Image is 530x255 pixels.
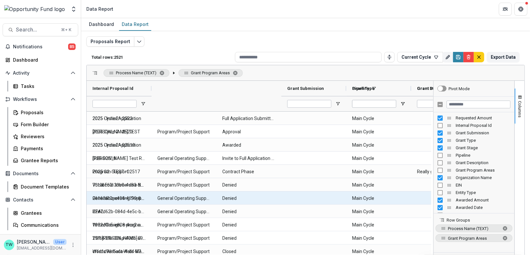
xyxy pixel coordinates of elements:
[434,174,514,181] div: Organization Name Column
[141,101,146,106] button: Open Filter Menu
[92,86,133,91] span: Internal Proposal Id
[352,86,369,91] span: Pipeline
[453,52,463,62] button: Save
[352,218,405,232] span: Main Cycle
[3,233,78,243] button: Open Data & Reporting
[449,86,470,91] div: Pivot Mode
[417,100,461,108] input: Grant Description Filter Input
[518,101,523,117] span: Columns
[352,178,405,192] span: Main Cycle
[434,181,514,189] div: EIN Column
[3,23,78,36] button: Search...
[417,86,454,91] span: Grant Description
[447,218,470,223] span: Row Groups
[487,52,520,62] button: Export Data
[434,166,514,174] div: Grant Program Areas Column
[434,137,514,144] div: Grant Type Column
[10,143,78,154] a: Payments
[456,190,511,195] span: Entity Type
[222,112,276,125] span: Full Application Submitted
[157,192,211,205] span: General Operating Support
[456,153,511,158] span: Pipeline
[352,125,405,139] span: Main Cycle
[13,70,68,76] span: Activity
[222,125,276,139] span: Approval
[10,119,78,130] a: Form Builder
[92,165,146,178] span: Program Support
[499,3,512,16] button: Partners
[13,56,73,63] div: Dashboard
[335,101,340,106] button: Open Filter Menu
[287,86,324,91] span: Grant Submission
[68,43,76,50] span: 85
[456,205,511,210] span: Awarded Date
[92,55,232,60] p: Total rows: 2521
[119,18,151,31] a: Data Report
[21,222,73,228] div: Communications
[352,112,405,125] span: Main Cycle
[21,157,73,164] div: Grantee Reports
[434,204,514,211] div: Awarded Date Column
[456,175,511,180] span: Organization Name
[92,192,146,205] span: General Operating Support Vigilance Theater Group
[86,36,134,47] button: Proposals Report
[21,210,73,216] div: Grantees
[21,83,73,90] div: Tasks
[434,122,514,129] div: Internal Proposal Id Column
[3,195,78,205] button: Open Contacts
[157,152,211,165] span: General Operating Support
[352,232,405,245] span: Main Cycle
[53,239,67,245] p: User
[13,197,68,203] span: Contacts
[222,232,276,245] span: Denied
[3,168,78,179] button: Open Documents
[13,97,68,102] span: Workflows
[352,205,405,218] span: Main Cycle
[119,19,151,29] div: Data Report
[21,183,73,190] div: Document Templates
[157,205,211,218] span: General Operating Support
[448,226,499,231] span: Process Name (TEXT)
[474,52,484,62] button: default
[222,139,276,152] span: Awarded
[222,178,276,192] span: Denied
[3,55,78,65] a: Dashboard
[10,220,78,230] a: Communications
[84,4,116,14] nav: breadcrumb
[3,68,78,78] button: Open Activity
[443,52,453,62] button: Rename
[10,208,78,218] a: Grantees
[222,165,276,178] span: Contract Phase
[21,133,73,140] div: Reviewers
[456,115,511,120] span: Requested Amount
[191,70,230,75] span: Grant Program Areas
[134,36,144,47] button: Edit selected report
[69,3,78,16] button: Open entity switcher
[86,18,117,31] a: Dashboard
[92,232,146,245] span: YS1 [PERSON_NAME] DA FIRST
[434,144,514,152] div: Grant Stage Column
[92,178,146,192] span: Vocal Fold: Immersive Nozze di Figaro
[3,42,78,52] button: Notifications85
[10,107,78,118] a: Proposals
[104,69,169,77] span: Process Name (TEXT). Press ENTER to sort. Press DELETE to remove
[456,138,511,143] span: Grant Type
[222,152,276,165] span: Invite to Full Application Draft
[434,114,514,122] div: Requested Amount Column
[17,238,51,245] p: [PERSON_NAME]
[434,189,514,196] div: Entity Type Column
[352,152,405,165] span: Main Cycle
[92,205,146,218] span: ZEAL
[434,196,514,204] div: Awarded Amount Column
[21,109,73,116] div: Proposals
[60,26,73,33] div: ⌘ + K
[434,159,514,166] div: Grant Description Column
[352,139,405,152] span: Main Cycle
[157,218,211,232] span: Program/Project Support
[157,178,211,192] span: Program/Project Support
[456,160,511,165] span: Grant Description
[13,171,68,176] span: Documents
[92,100,137,108] input: Internal Proposal Id Filter Input
[463,52,474,62] button: Delete
[397,52,443,62] button: Current Cycle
